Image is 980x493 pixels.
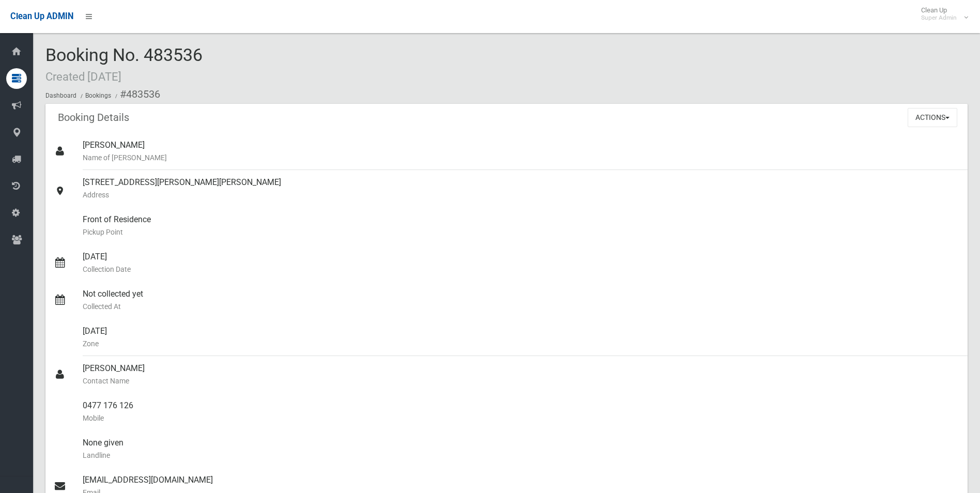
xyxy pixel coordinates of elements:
[45,44,203,85] span: Booking No. 483536
[83,151,959,164] small: Name of [PERSON_NAME]
[113,85,160,104] li: #483536
[83,300,959,313] small: Collected At
[83,282,959,319] div: Not collected yet
[83,449,959,461] small: Landline
[83,430,959,468] div: None given
[83,133,959,170] div: [PERSON_NAME]
[83,337,959,350] small: Zone
[45,92,76,99] a: Dashboard
[908,108,957,127] button: Actions
[83,207,959,244] div: Front of Residence
[83,244,959,282] div: [DATE]
[83,263,959,275] small: Collection Date
[10,11,73,21] span: Clean Up ADMIN
[83,393,959,430] div: 0477 176 126
[83,170,959,207] div: [STREET_ADDRESS][PERSON_NAME][PERSON_NAME]
[916,6,967,22] span: Clean Up
[85,92,111,99] a: Bookings
[83,375,959,387] small: Contact Name
[921,14,957,22] small: Super Admin
[83,189,959,201] small: Address
[45,70,121,83] small: Created [DATE]
[83,412,959,424] small: Mobile
[83,356,959,393] div: [PERSON_NAME]
[83,319,959,356] div: [DATE]
[45,107,142,128] header: Booking Details
[83,226,959,238] small: Pickup Point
